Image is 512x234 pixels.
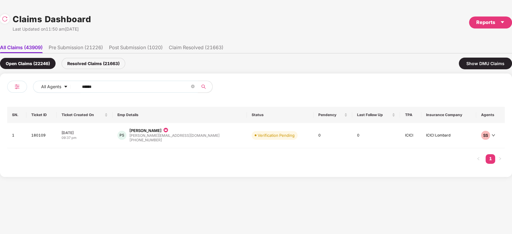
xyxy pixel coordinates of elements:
span: left [477,157,480,160]
span: search [198,84,209,89]
td: 0 [314,123,352,148]
div: [PERSON_NAME][EMAIL_ADDRESS][DOMAIN_NAME] [129,133,220,137]
th: TPA [400,107,421,123]
a: 1 [486,154,495,163]
div: [PHONE_NUMBER] [129,137,220,143]
div: [DATE] [62,130,108,135]
button: left [474,154,483,164]
span: caret-down [64,85,68,89]
img: svg+xml;base64,PHN2ZyBpZD0iUmVsb2FkLTMyeDMyIiB4bWxucz0iaHR0cDovL3d3dy53My5vcmcvMjAwMC9zdmciIHdpZH... [2,16,8,22]
div: [PERSON_NAME] [129,128,162,133]
th: Ticket Created On [57,107,113,123]
h1: Claims Dashboard [13,13,91,26]
td: 180109 [26,123,57,148]
span: Last Follow Up [357,112,391,117]
th: Insurance Company [421,107,476,123]
span: close-circle [191,85,195,88]
span: close-circle [191,84,195,90]
li: Next Page [495,154,505,164]
th: SN. [7,107,26,123]
div: Show DMU Claims [459,58,512,69]
div: SS [481,131,490,140]
td: 1 [7,123,26,148]
div: Resolved Claims (21663) [62,58,125,69]
div: Reports [476,19,505,26]
span: caret-down [500,20,505,25]
th: Emp Details [113,107,247,123]
li: Pre Submission (21226) [49,44,103,53]
span: right [498,157,502,160]
img: svg+xml;base64,PHN2ZyB4bWxucz0iaHR0cDovL3d3dy53My5vcmcvMjAwMC9zdmciIHdpZHRoPSIyNCIgaGVpZ2h0PSIyNC... [14,83,21,90]
button: search [198,81,213,93]
th: Ticket ID [26,107,57,123]
th: Pendency [314,107,352,123]
th: Agents [476,107,505,123]
li: Claim Resolved (21663) [169,44,223,53]
span: All Agents [41,83,61,90]
li: Post Submission (1020) [109,44,163,53]
button: All Agentscaret-down [33,81,81,93]
button: right [495,154,505,164]
th: Last Follow Up [352,107,400,123]
span: Pendency [318,112,343,117]
span: Ticket Created On [62,112,103,117]
td: ICICI Lombard [421,123,476,148]
img: icon [163,127,169,133]
div: Verification Pending [258,132,295,138]
li: Previous Page [474,154,483,164]
div: 09:37 pm [62,135,108,140]
li: 1 [486,154,495,164]
span: down [492,133,495,137]
div: Last Updated on 11:50 am[DATE] [13,26,91,32]
th: Status [247,107,314,123]
div: PS [117,131,126,140]
td: ICICI [400,123,421,148]
td: 0 [352,123,400,148]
